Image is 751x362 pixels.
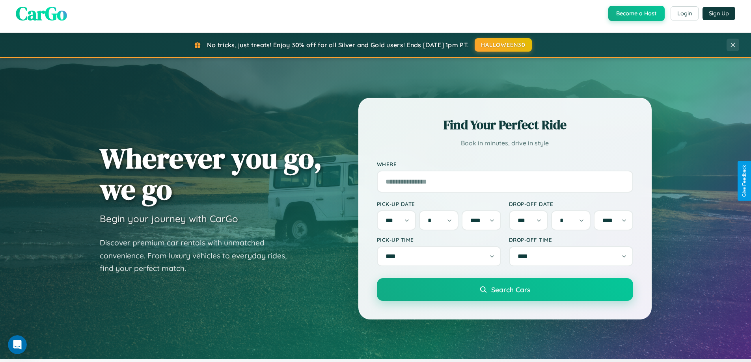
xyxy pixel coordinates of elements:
iframe: Intercom live chat [8,335,27,354]
span: No tricks, just treats! Enjoy 30% off for all Silver and Gold users! Ends [DATE] 1pm PT. [207,41,469,49]
button: Login [671,6,699,20]
span: Search Cars [491,285,530,294]
p: Book in minutes, drive in style [377,137,633,149]
button: Become a Host [608,6,665,21]
div: Give Feedback [742,165,747,197]
label: Pick-up Time [377,236,501,243]
label: Drop-off Time [509,236,633,243]
h1: Wherever you go, we go [100,143,322,205]
label: Pick-up Date [377,200,501,207]
label: Where [377,161,633,167]
label: Drop-off Date [509,200,633,207]
h3: Begin your journey with CarGo [100,213,238,225]
button: Sign Up [703,7,735,20]
h2: Find Your Perfect Ride [377,116,633,134]
button: HALLOWEEN30 [475,38,532,52]
button: Search Cars [377,278,633,301]
p: Discover premium car rentals with unmatched convenience. From luxury vehicles to everyday rides, ... [100,236,297,275]
span: CarGo [16,0,67,26]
